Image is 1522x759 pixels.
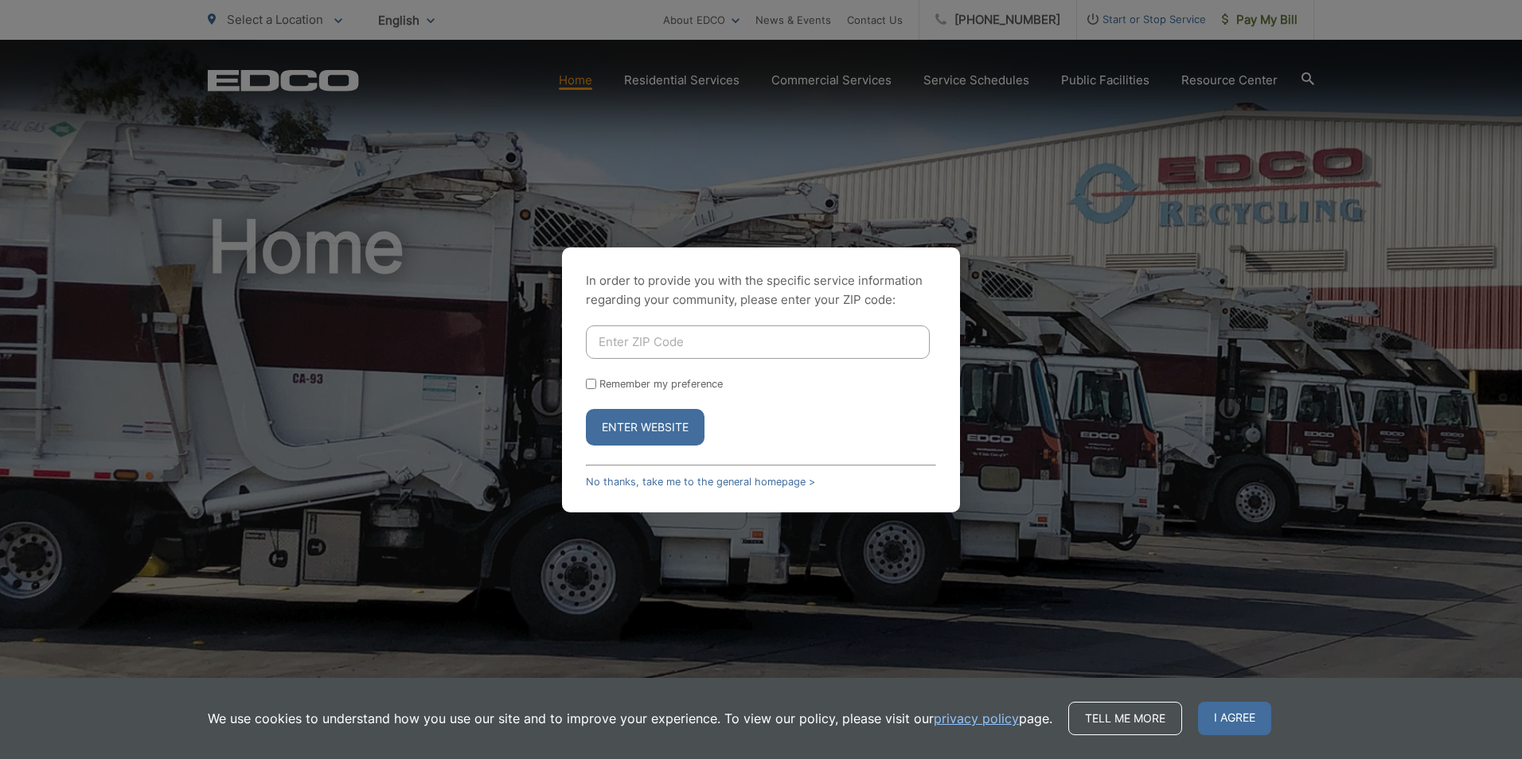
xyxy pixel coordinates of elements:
p: In order to provide you with the specific service information regarding your community, please en... [586,271,936,309]
p: We use cookies to understand how you use our site and to improve your experience. To view our pol... [208,709,1052,728]
a: Tell me more [1068,702,1182,735]
a: privacy policy [934,709,1019,728]
a: No thanks, take me to the general homepage > [586,476,815,488]
button: Enter Website [586,409,704,446]
input: Enter ZIP Code [586,325,930,359]
label: Remember my preference [599,378,723,390]
span: I agree [1198,702,1271,735]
